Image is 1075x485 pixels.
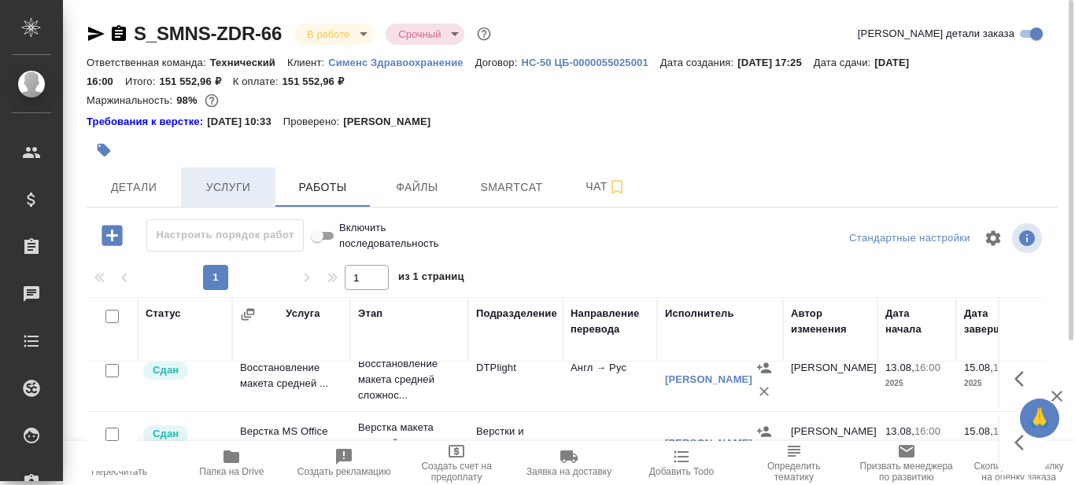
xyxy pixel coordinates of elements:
[526,466,611,477] span: Заявка на доставку
[87,114,207,130] div: Нажми, чтобы открыть папку с инструкцией
[87,94,176,106] p: Маржинальность:
[210,57,287,68] p: Технический
[964,362,993,373] p: 15.08,
[737,441,850,485] button: Определить тематику
[737,57,814,68] p: [DATE] 17:25
[125,75,159,87] p: Итого:
[358,306,382,321] div: Этап
[175,441,288,485] button: Папка на Drive
[87,24,105,43] button: Скопировать ссылку для ЯМессенджера
[752,420,776,443] button: Назначить
[850,441,962,485] button: Призвать менеджера по развитию
[752,356,776,380] button: Назначить
[63,441,175,485] button: Пересчитать
[410,461,504,483] span: Создать счет на предоплату
[87,114,207,130] a: Требования к верстке:
[665,306,734,321] div: Исполнитель
[474,178,549,197] span: Smartcat
[476,306,557,321] div: Подразделение
[783,416,877,471] td: [PERSON_NAME]
[91,466,147,477] span: Пересчитать
[914,425,940,437] p: 16:00
[153,426,179,442] p: Сдан
[386,24,464,45] div: В работе
[859,461,953,483] span: Призвать менеджера по развитию
[96,178,172,197] span: Детали
[87,133,121,167] button: Добавить тэг
[240,307,256,322] button: Сгруппировать
[665,373,752,385] a: [PERSON_NAME]
[993,362,1019,373] p: 15:00
[142,424,224,445] div: Менеджер проверил работу исполнителя, передает ее на следующий этап
[993,425,1019,437] p: 18:00
[91,219,134,252] button: Добавить работу
[814,57,874,68] p: Дата сдачи:
[752,380,776,403] button: Удалить
[468,352,563,407] td: DTPlight
[964,425,993,437] p: 15.08,
[660,57,737,68] p: Дата создания:
[142,360,224,381] div: Менеджер проверил работу исполнителя, передает ее на следующий этап
[885,376,948,391] p: 2025
[845,226,974,251] div: split button
[474,24,494,44] button: Доп статусы указывают на важность/срочность заказа
[159,75,232,87] p: 151 552,96 ₽
[521,55,659,68] a: HC-50 ЦБ-0000055025001
[885,425,914,437] p: 13.08,
[146,306,181,321] div: Статус
[398,267,464,290] span: из 1 страниц
[134,23,282,44] a: S_SMNS-ZDR-66
[401,441,513,485] button: Создать счет на предоплату
[328,57,475,68] p: Сименс Здравоохранение
[568,177,644,197] span: Чат
[468,416,563,471] td: Верстки и дизайна
[328,55,475,68] a: Сименс Здравоохранение
[563,352,657,407] td: Англ → Рус
[885,362,914,373] p: 13.08,
[343,114,442,130] p: [PERSON_NAME]
[233,75,283,87] p: К оплате:
[286,306,320,321] div: Услуга
[964,439,1027,455] p: 2025
[190,178,266,197] span: Услуги
[791,306,870,337] div: Автор изменения
[283,114,344,130] p: Проверено:
[379,178,455,197] span: Файлы
[858,26,1014,42] span: [PERSON_NAME] детали заказа
[87,57,210,68] p: Ответственная команда:
[207,114,283,130] p: [DATE] 10:33
[1005,424,1043,461] button: Здесь прячутся важные кнопки
[475,57,522,68] p: Договор:
[358,356,460,403] p: Восстановление макета средней сложнос...
[393,28,445,41] button: Срочный
[294,24,373,45] div: В работе
[665,437,752,449] a: [PERSON_NAME]
[109,24,128,43] button: Скопировать ссылку
[972,461,1066,483] span: Скопировать ссылку на оценку заказа
[625,441,737,485] button: Добавить Todo
[521,57,659,68] p: HC-50 ЦБ-0000055025001
[176,94,201,106] p: 98%
[282,75,355,87] p: 151 552,96 ₽
[1020,399,1059,438] button: 🙏
[962,441,1075,485] button: Скопировать ссылку на оценку заказа
[1026,402,1053,435] span: 🙏
[885,306,948,337] div: Дата начала
[1005,360,1043,398] button: Здесь прячутся важные кнопки
[358,420,460,467] p: Верстка макета средней сложности (MS ...
[783,352,877,407] td: [PERSON_NAME]
[964,306,1027,337] div: Дата завершения
[201,90,222,111] button: 2224.00 RUB;
[199,466,264,477] span: Папка на Drive
[747,461,840,483] span: Определить тематику
[232,352,350,407] td: Восстановление макета средней ...
[885,439,948,455] p: 2025
[513,441,626,485] button: Заявка на доставку
[571,306,649,337] div: Направление перевода
[232,416,350,471] td: Верстка MS Office
[964,376,1027,391] p: 2025
[914,362,940,373] p: 16:00
[285,178,360,197] span: Работы
[339,220,439,252] span: Включить последовательность
[302,28,354,41] button: В работе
